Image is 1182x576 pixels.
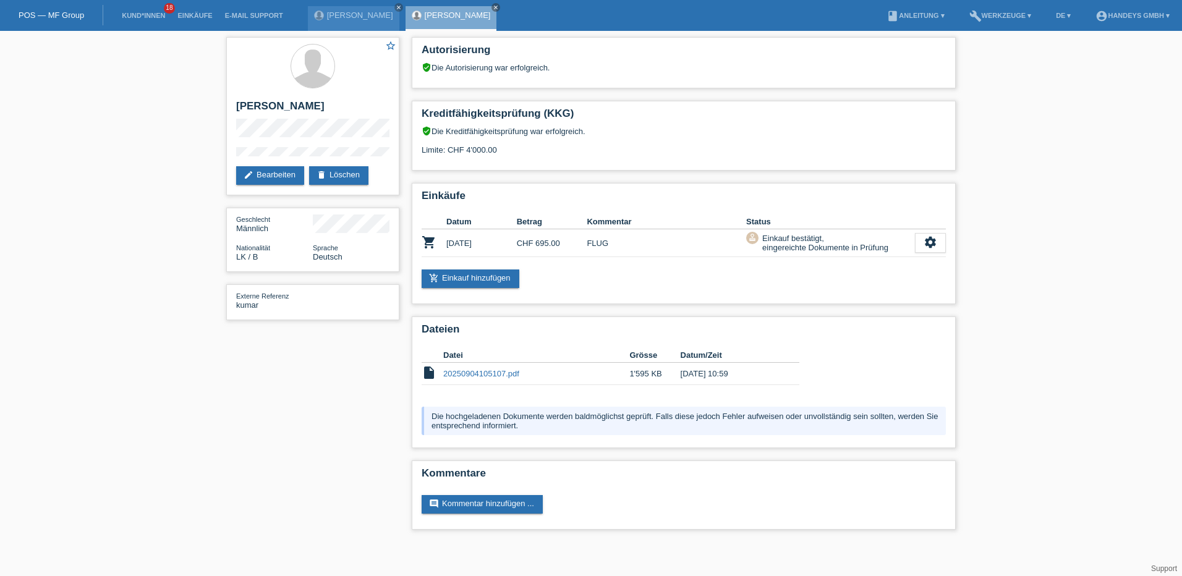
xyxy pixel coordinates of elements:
span: Externe Referenz [236,292,289,300]
th: Status [746,214,915,229]
i: edit [244,170,253,180]
a: account_circleHandeys GmbH ▾ [1089,12,1176,19]
a: buildWerkzeuge ▾ [963,12,1038,19]
i: delete [317,170,326,180]
div: Die hochgeladenen Dokumente werden baldmöglichst geprüft. Falls diese jedoch Fehler aufweisen ode... [422,407,946,435]
a: E-Mail Support [219,12,289,19]
a: 20250904105107.pdf [443,369,519,378]
div: Die Autorisierung war erfolgreich. [422,62,946,72]
h2: Autorisierung [422,44,946,62]
i: account_circle [1095,10,1108,22]
span: 18 [164,3,175,14]
i: approval [748,233,757,242]
a: close [394,3,403,12]
a: POS — MF Group [19,11,84,20]
a: deleteLöschen [309,166,368,185]
i: add_shopping_cart [429,273,439,283]
a: Support [1151,564,1177,573]
h2: [PERSON_NAME] [236,100,389,119]
td: [DATE] [446,229,517,257]
th: Datei [443,348,629,363]
span: Deutsch [313,252,342,261]
span: Geschlecht [236,216,270,223]
td: CHF 695.00 [517,229,587,257]
i: book [886,10,899,22]
a: Einkäufe [171,12,218,19]
a: star_border [385,40,396,53]
span: Nationalität [236,244,270,252]
i: POSP00027014 [422,235,436,250]
i: comment [429,499,439,509]
a: close [491,3,500,12]
a: add_shopping_cartEinkauf hinzufügen [422,269,519,288]
h2: Kreditfähigkeitsprüfung (KKG) [422,108,946,126]
i: close [396,4,402,11]
div: Einkauf bestätigt, eingereichte Dokumente in Prüfung [759,232,888,254]
a: DE ▾ [1050,12,1077,19]
a: editBearbeiten [236,166,304,185]
i: verified_user [422,126,432,136]
i: close [493,4,499,11]
a: [PERSON_NAME] [425,11,491,20]
a: bookAnleitung ▾ [880,12,950,19]
td: FLUG [587,229,746,257]
div: Männlich [236,214,313,233]
th: Datum [446,214,517,229]
th: Datum/Zeit [681,348,782,363]
a: Kund*innen [116,12,171,19]
i: insert_drive_file [422,365,436,380]
h2: Dateien [422,323,946,342]
h2: Kommentare [422,467,946,486]
th: Grösse [629,348,680,363]
div: kumar [236,291,313,310]
td: [DATE] 10:59 [681,363,782,385]
span: Sprache [313,244,338,252]
i: build [969,10,982,22]
th: Kommentar [587,214,746,229]
h2: Einkäufe [422,190,946,208]
a: [PERSON_NAME] [327,11,393,20]
i: settings [924,235,937,249]
td: 1'595 KB [629,363,680,385]
span: Sri Lanka / B / 03.12.2008 [236,252,258,261]
a: commentKommentar hinzufügen ... [422,495,543,514]
div: Die Kreditfähigkeitsprüfung war erfolgreich. Limite: CHF 4'000.00 [422,126,946,164]
i: star_border [385,40,396,51]
i: verified_user [422,62,432,72]
th: Betrag [517,214,587,229]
